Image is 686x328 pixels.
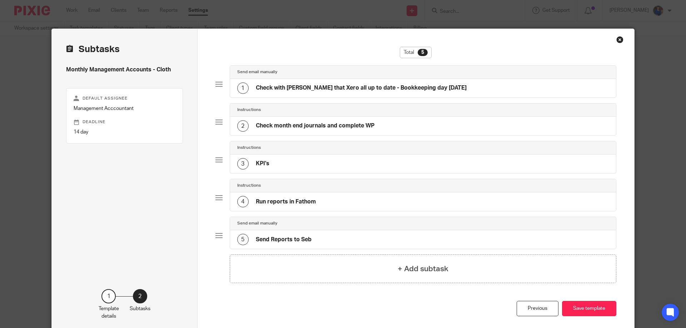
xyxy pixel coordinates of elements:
[66,66,183,74] h4: Monthly Management Accounts - Cloth
[418,49,428,56] div: 5
[101,289,116,303] div: 1
[256,236,312,243] h4: Send Reports to Seb
[256,84,467,92] h4: Check with [PERSON_NAME] that Xero all up to date - Bookkeeping day [DATE]
[562,301,616,316] button: Save template
[256,160,269,167] h4: KPI's
[133,289,147,303] div: 2
[74,105,175,112] p: Management Acccountant
[398,263,448,274] h4: + Add subtask
[66,43,120,55] h2: Subtasks
[237,234,249,245] div: 5
[130,305,150,312] p: Subtasks
[74,119,175,125] p: Deadline
[237,158,249,170] div: 3
[237,221,277,226] h4: Send email manually
[74,96,175,101] p: Default assignee
[237,145,261,151] h4: Instructions
[237,69,277,75] h4: Send email manually
[237,183,261,188] h4: Instructions
[237,120,249,132] div: 2
[237,196,249,207] div: 4
[400,47,432,58] div: Total
[237,107,261,113] h4: Instructions
[256,198,316,206] h4: Run reports in Fathom
[616,36,623,43] div: Close this dialog window
[99,305,119,320] p: Template details
[256,122,374,130] h4: Check month end journals and complete WP
[237,82,249,94] div: 1
[74,128,175,136] p: 14 day
[517,301,558,316] div: Previous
